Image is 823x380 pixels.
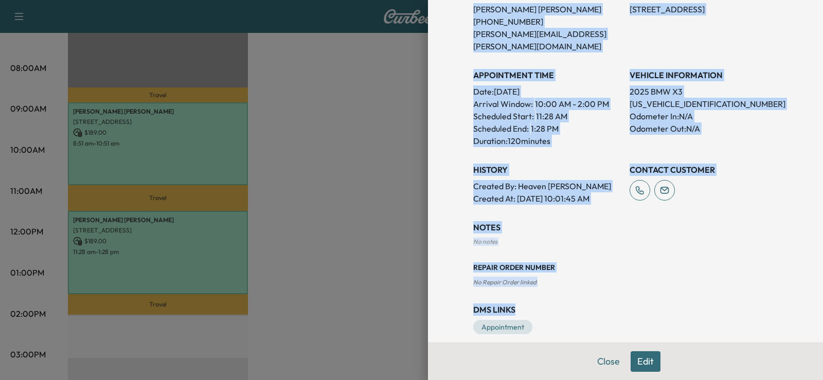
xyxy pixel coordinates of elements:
p: Duration: 120 minutes [473,135,621,147]
p: Date: [DATE] [473,85,621,98]
button: Close [591,351,627,372]
p: [PERSON_NAME] [PERSON_NAME] [473,3,621,15]
h3: CONTACT CUSTOMER [630,164,778,176]
a: Appointment [473,320,532,334]
h3: NOTES [473,221,778,233]
p: Odometer In: N/A [630,110,778,122]
p: [PHONE_NUMBER] [473,15,621,28]
button: Edit [631,351,660,372]
p: 11:28 AM [536,110,567,122]
h3: History [473,164,621,176]
p: [US_VEHICLE_IDENTIFICATION_NUMBER] [630,98,778,110]
p: 1:28 PM [531,122,559,135]
p: [PERSON_NAME][EMAIL_ADDRESS][PERSON_NAME][DOMAIN_NAME] [473,28,621,52]
p: Odometer Out: N/A [630,122,778,135]
p: Scheduled End: [473,122,529,135]
h3: Repair Order number [473,262,778,273]
p: 2025 BMW X3 [630,85,778,98]
span: No Repair Order linked [473,278,536,286]
span: 10:00 AM - 2:00 PM [535,98,609,110]
p: Created By : Heaven [PERSON_NAME] [473,180,621,192]
p: [STREET_ADDRESS] [630,3,778,15]
p: Scheduled Start: [473,110,534,122]
p: Arrival Window: [473,98,621,110]
h3: APPOINTMENT TIME [473,69,621,81]
h3: VEHICLE INFORMATION [630,69,778,81]
div: No notes [473,238,778,246]
p: Created At : [DATE] 10:01:45 AM [473,192,621,205]
h3: DMS Links [473,303,778,316]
